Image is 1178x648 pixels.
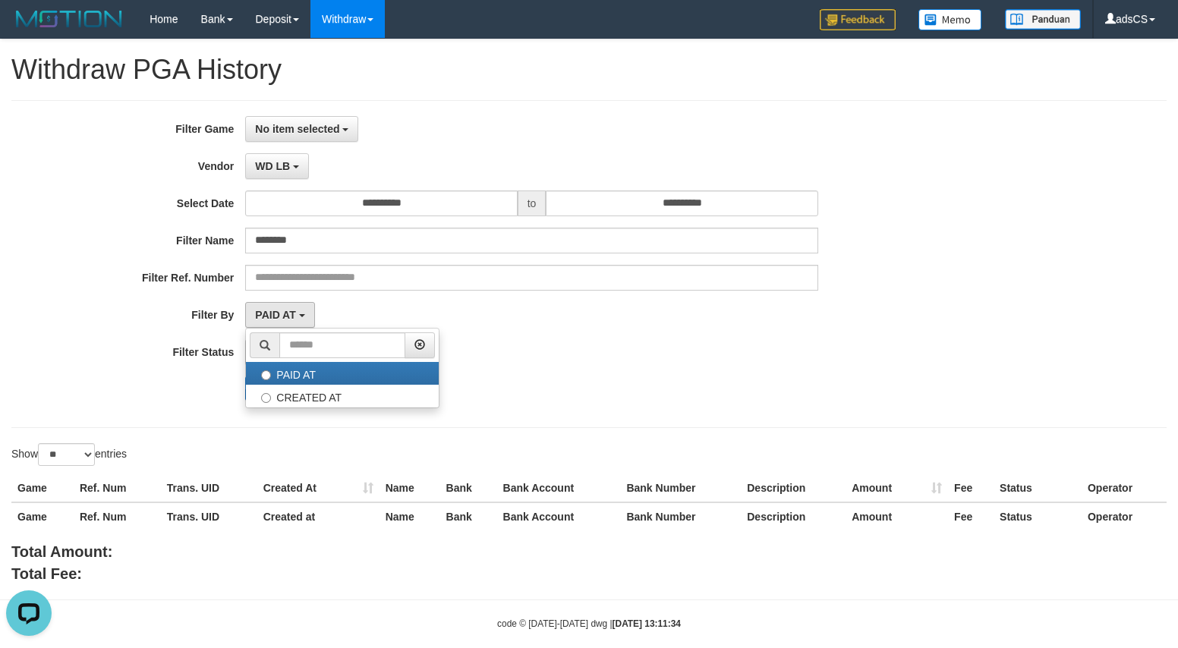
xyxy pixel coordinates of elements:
img: panduan.png [1005,9,1081,30]
th: Created At [257,474,380,502]
th: Game [11,502,74,530]
button: PAID AT [245,302,314,328]
label: CREATED AT [246,385,439,407]
th: Amount [846,474,948,502]
th: Description [741,502,846,530]
b: Total Fee: [11,565,82,582]
th: Ref. Num [74,502,161,530]
th: Bank [440,502,497,530]
span: to [518,190,546,216]
th: Bank Number [620,474,741,502]
th: Bank Account [497,502,621,530]
label: PAID AT [246,362,439,385]
th: Trans. UID [161,502,257,530]
th: Fee [948,502,994,530]
th: Trans. UID [161,474,257,502]
span: PAID AT [255,309,295,321]
input: PAID AT [261,370,271,380]
label: Show entries [11,443,127,466]
th: Operator [1082,502,1167,530]
small: code © [DATE]-[DATE] dwg | [497,618,681,629]
th: Description [741,474,846,502]
button: No item selected [245,116,358,142]
th: Status [994,474,1082,502]
th: Ref. Num [74,474,161,502]
th: Bank Number [620,502,741,530]
button: WD LB [245,153,309,179]
h1: Withdraw PGA History [11,55,1167,85]
th: Created at [257,502,380,530]
b: Total Amount: [11,543,112,560]
th: Status [994,502,1082,530]
select: Showentries [38,443,95,466]
th: Name [380,502,440,530]
th: Amount [846,502,948,530]
th: Name [380,474,440,502]
th: Fee [948,474,994,502]
span: No item selected [255,123,339,135]
img: MOTION_logo.png [11,8,127,30]
input: CREATED AT [261,393,271,403]
th: Game [11,474,74,502]
strong: [DATE] 13:11:34 [613,618,681,629]
th: Bank [440,474,497,502]
img: Feedback.jpg [820,9,896,30]
th: Bank Account [497,474,621,502]
th: Operator [1082,474,1167,502]
span: WD LB [255,160,290,172]
button: Open LiveChat chat widget [6,6,52,52]
img: Button%20Memo.svg [918,9,982,30]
